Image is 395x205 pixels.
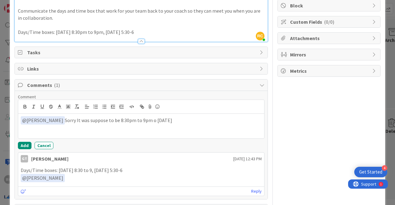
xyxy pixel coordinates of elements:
div: 4 [382,165,387,171]
span: Block [290,2,369,9]
p: Days/Time boxes: [DATE] 8:30 to 9, [DATE] 5:30-6 [21,167,262,174]
span: Links [27,65,256,72]
span: Custom Fields [290,18,369,26]
button: Cancel [35,142,53,149]
span: @ [22,117,27,123]
span: Attachments [290,35,369,42]
span: RC [256,32,264,40]
span: Comment [18,94,36,100]
div: 1 [32,2,34,7]
p: Sorry It was suppose to be 8:30pm to 9pm o [DATE] [21,116,262,125]
span: Support [13,1,28,8]
p: Communicate the days and time box that work for your team back to your coach so they can meet you... [18,7,264,21]
span: Mirrors [290,51,369,58]
p: Days/Time boxes: [DATE] 8:30pm to 9pm, [DATE] 5:30-6 [18,29,264,36]
span: Tasks [27,49,256,56]
span: [PERSON_NAME] [22,175,63,181]
div: GT [21,155,28,162]
span: [DATE] 12:43 PM [233,156,262,162]
a: Reply [251,187,262,195]
span: Comments [27,81,256,89]
span: ( 1 ) [54,82,60,88]
span: [PERSON_NAME] [22,117,63,123]
div: [PERSON_NAME] [31,155,69,162]
button: Add [18,142,31,149]
div: Open Get Started checklist, remaining modules: 4 [354,167,387,177]
span: Metrics [290,67,369,75]
span: ( 0/0 ) [324,19,334,25]
div: Get Started [359,169,382,175]
span: @ [22,175,27,181]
